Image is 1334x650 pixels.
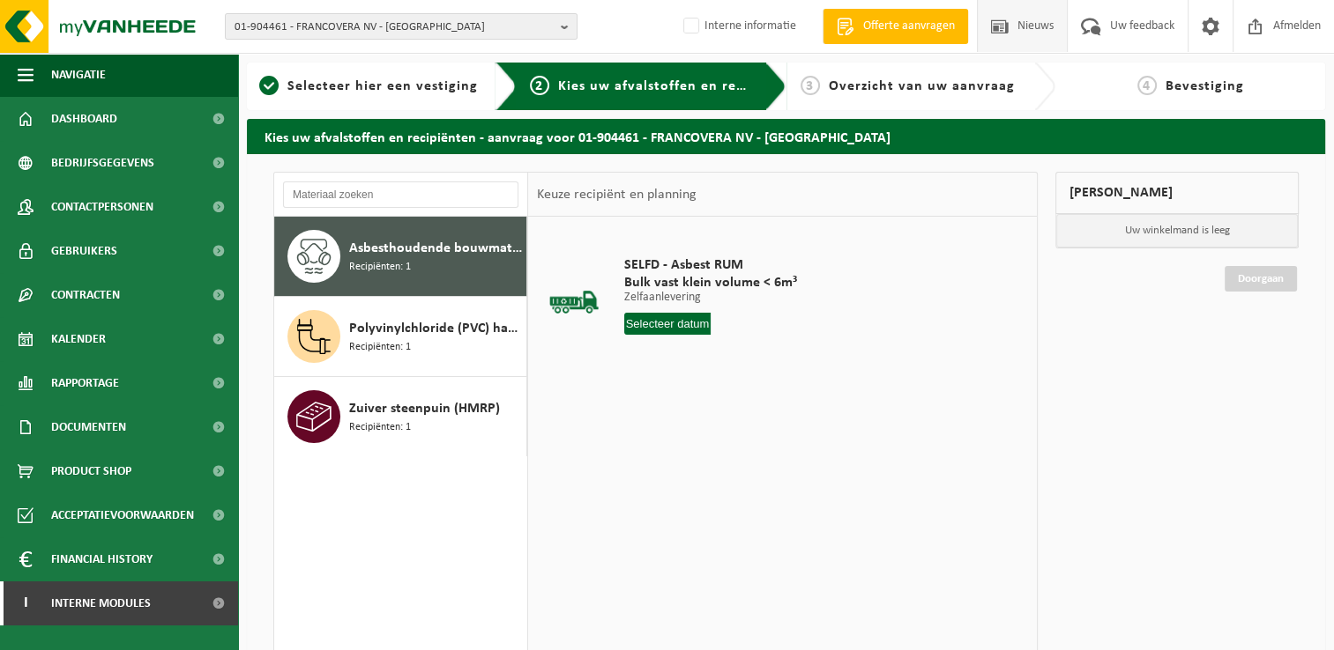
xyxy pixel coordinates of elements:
a: 1Selecteer hier een vestiging [256,76,481,97]
span: 01-904461 - FRANCOVERA NV - [GEOGRAPHIC_DATA] [235,14,554,41]
span: Polyvinylchloride (PVC) hard, profielen en buizen, post-consumer [349,318,522,339]
span: Acceptatievoorwaarden [51,493,194,537]
button: 01-904461 - FRANCOVERA NV - [GEOGRAPHIC_DATA] [225,13,578,40]
span: Dashboard [51,97,117,141]
span: Recipiënten: 1 [349,259,411,276]
span: Gebruikers [51,229,117,273]
span: Interne modules [51,581,151,625]
div: [PERSON_NAME] [1055,172,1299,214]
span: Recipiënten: 1 [349,419,411,436]
input: Selecteer datum [624,313,711,335]
p: Zelfaanlevering [624,292,797,304]
span: Kalender [51,317,106,361]
a: Offerte aanvragen [823,9,968,44]
div: Keuze recipiënt en planning [528,173,704,217]
input: Materiaal zoeken [283,181,518,208]
span: Bevestiging [1166,79,1244,93]
h2: Kies uw afvalstoffen en recipiënten - aanvraag voor 01-904461 - FRANCOVERA NV - [GEOGRAPHIC_DATA] [247,119,1325,153]
p: Uw winkelmand is leeg [1056,214,1298,247]
span: SELFD - Asbest RUM [624,256,797,274]
span: Product Shop [51,449,131,493]
span: Bedrijfsgegevens [51,141,154,185]
span: Contactpersonen [51,185,153,229]
span: Offerte aanvragen [859,18,959,35]
button: Polyvinylchloride (PVC) hard, profielen en buizen, post-consumer Recipiënten: 1 [274,297,527,377]
span: Financial History [51,537,153,581]
span: Rapportage [51,361,119,405]
label: Interne informatie [680,13,796,40]
a: Doorgaan [1225,266,1297,292]
span: I [18,581,34,625]
span: Contracten [51,273,120,317]
span: Navigatie [51,53,106,97]
span: Overzicht van uw aanvraag [829,79,1015,93]
button: Zuiver steenpuin (HMRP) Recipiënten: 1 [274,377,527,456]
span: 3 [801,76,820,95]
span: Selecteer hier een vestiging [287,79,478,93]
span: Zuiver steenpuin (HMRP) [349,398,500,419]
span: 2 [530,76,549,95]
span: Recipiënten: 1 [349,339,411,356]
span: Documenten [51,405,126,449]
span: Asbesthoudende bouwmaterialen cementgebonden (hechtgebonden) [349,238,522,259]
span: Kies uw afvalstoffen en recipiënten [558,79,801,93]
span: Bulk vast klein volume < 6m³ [624,274,797,292]
span: 4 [1137,76,1157,95]
button: Asbesthoudende bouwmaterialen cementgebonden (hechtgebonden) Recipiënten: 1 [274,217,527,297]
span: 1 [259,76,279,95]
